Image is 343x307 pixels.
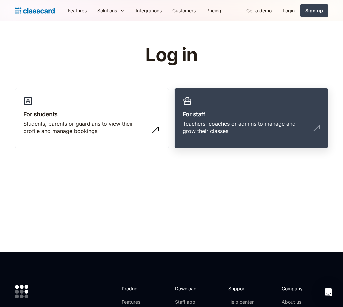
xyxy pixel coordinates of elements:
[174,88,328,149] a: For staffTeachers, coaches or admins to manage and grow their classes
[122,299,157,305] a: Features
[241,3,277,18] a: Get a demo
[23,120,147,135] div: Students, parents or guardians to view their profile and manage bookings
[92,3,130,18] div: Solutions
[300,4,328,17] a: Sign up
[15,6,55,15] a: home
[97,7,117,14] div: Solutions
[175,299,202,305] a: Staff app
[175,285,202,292] h2: Download
[282,299,326,305] a: About us
[305,7,323,14] div: Sign up
[320,284,336,300] div: Open Intercom Messenger
[66,45,277,65] h1: Log in
[201,3,227,18] a: Pricing
[63,3,92,18] a: Features
[228,299,255,305] a: Help center
[167,3,201,18] a: Customers
[23,110,161,119] h3: For students
[183,120,307,135] div: Teachers, coaches or admins to manage and grow their classes
[130,3,167,18] a: Integrations
[15,88,169,149] a: For studentsStudents, parents or guardians to view their profile and manage bookings
[183,110,320,119] h3: For staff
[122,285,157,292] h2: Product
[228,285,255,292] h2: Support
[282,285,326,292] h2: Company
[277,3,300,18] a: Login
